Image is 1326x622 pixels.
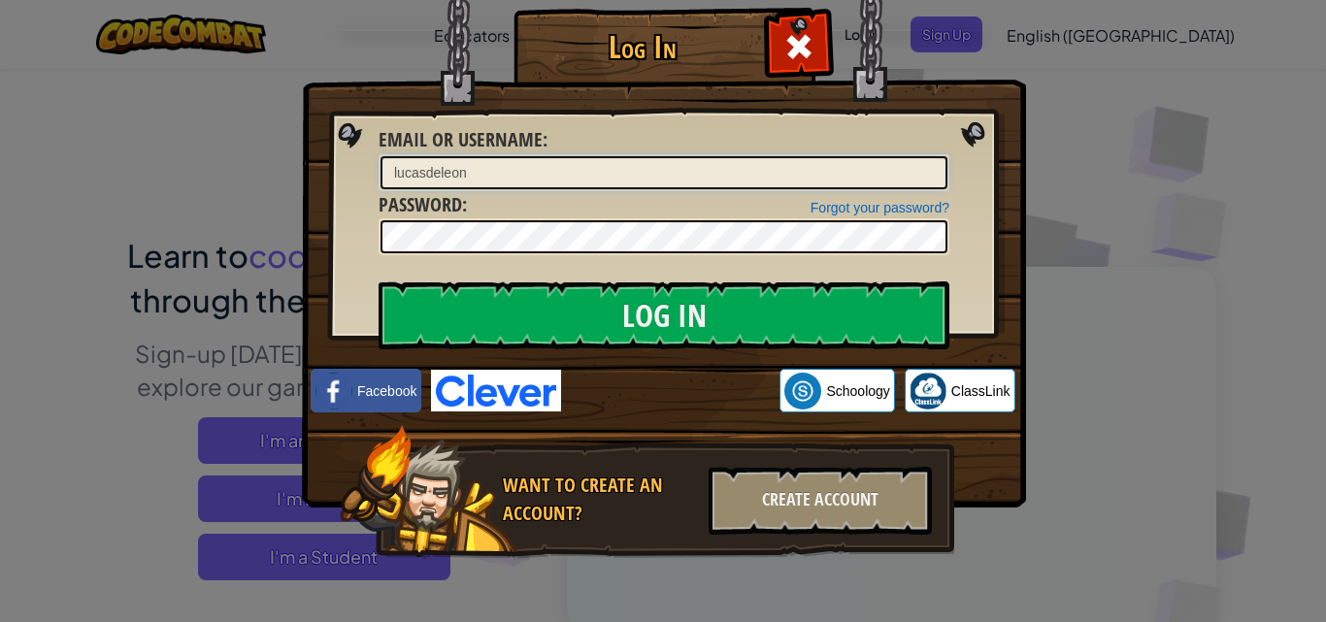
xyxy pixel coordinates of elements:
span: Facebook [357,381,416,401]
label: : [379,126,547,154]
a: Forgot your password? [811,200,949,215]
iframe: Button na Mag-sign in gamit ang Google [561,370,779,412]
span: Schoology [826,381,889,401]
img: schoology.png [784,373,821,409]
label: : [379,191,467,219]
h1: Log In [518,30,766,64]
img: facebook_small.png [315,373,352,409]
span: Password [379,191,462,217]
img: clever-logo-blue.png [431,370,561,411]
img: classlink-logo-small.png [910,373,946,409]
div: Create Account [709,467,932,535]
span: Email or Username [379,126,543,152]
span: ClassLink [951,381,1011,401]
div: Want to create an account? [503,472,697,527]
input: Log In [379,281,949,349]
